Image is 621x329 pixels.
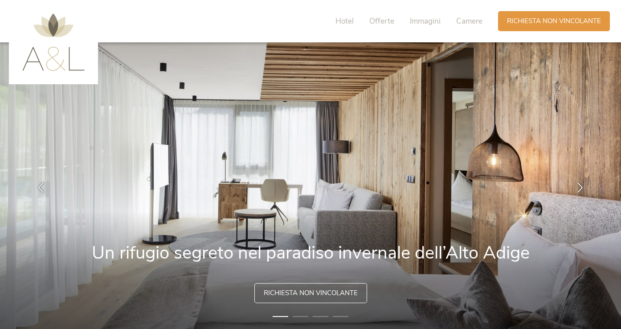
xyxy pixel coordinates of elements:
span: Richiesta non vincolante [264,288,358,298]
span: Richiesta non vincolante [507,16,601,26]
span: Hotel [335,16,354,26]
span: Offerte [369,16,394,26]
img: AMONTI & LUNARIS Wellnessresort [22,13,85,71]
span: Immagini [410,16,441,26]
span: Camere [456,16,482,26]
